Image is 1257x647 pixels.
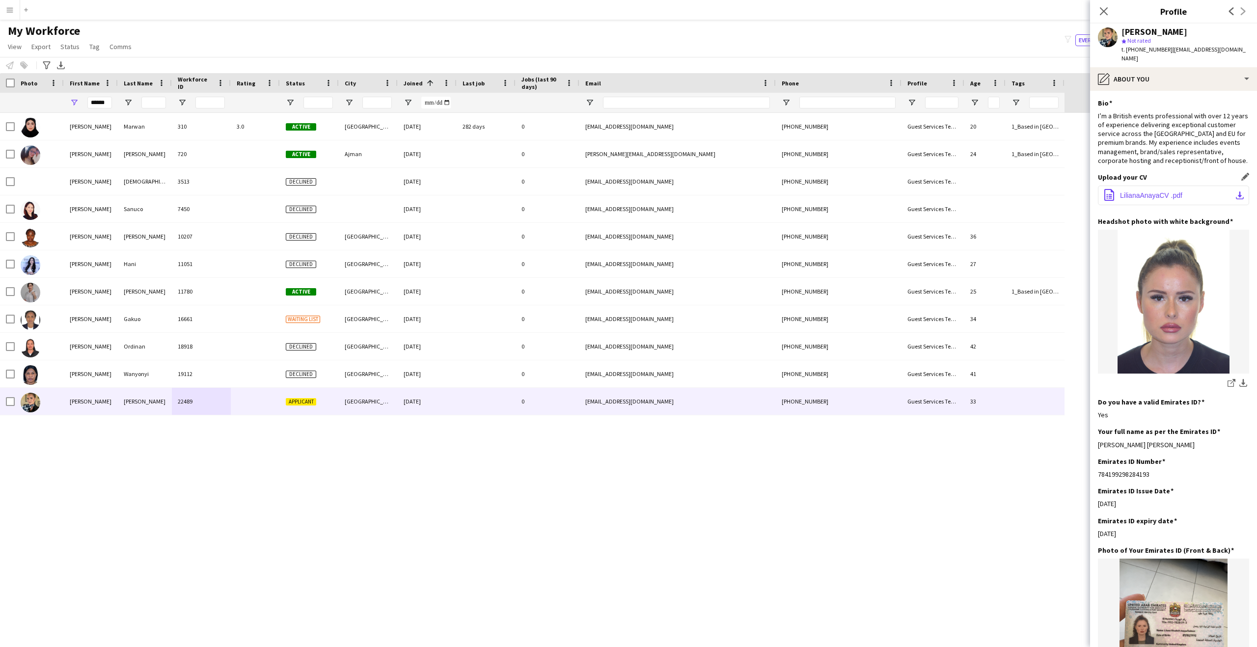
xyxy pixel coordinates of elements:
div: [GEOGRAPHIC_DATA] [339,333,398,360]
span: t. [PHONE_NUMBER] [1121,46,1173,53]
h3: Emirates ID Issue Date [1098,486,1174,495]
div: [DATE] [398,195,457,222]
div: [DATE] [398,305,457,332]
div: 784199298284193 [1098,470,1249,479]
div: [GEOGRAPHIC_DATA] [339,305,398,332]
span: Declined [286,178,316,186]
div: Guest Services Team [902,223,964,250]
div: [PHONE_NUMBER] [776,140,902,167]
div: [EMAIL_ADDRESS][DOMAIN_NAME] [579,168,776,195]
img: Lilian Albahry [21,283,40,302]
div: Wanyonyi [118,360,172,387]
div: [PERSON_NAME] [64,195,118,222]
div: 22489 [172,388,231,415]
div: [GEOGRAPHIC_DATA] [339,360,398,387]
app-action-btn: Advanced filters [41,59,53,71]
div: [PERSON_NAME] [64,305,118,332]
div: [DATE] [398,278,457,305]
div: 11780 [172,278,231,305]
div: 0 [516,305,579,332]
div: [DATE] [398,388,457,415]
input: Email Filter Input [603,97,770,108]
h3: Your full name as per the Emirates ID [1098,427,1220,436]
div: About you [1090,67,1257,91]
button: Open Filter Menu [970,98,979,107]
button: Open Filter Menu [404,98,412,107]
div: Guest Services Team [902,195,964,222]
div: 36 [964,223,1006,250]
span: Status [286,80,305,87]
span: Export [31,42,51,51]
div: Hani [118,250,172,277]
div: [PERSON_NAME] [1121,27,1187,36]
div: 11051 [172,250,231,277]
div: [PERSON_NAME][EMAIL_ADDRESS][DOMAIN_NAME] [579,140,776,167]
div: Sanuco [118,195,172,222]
div: 0 [516,250,579,277]
div: [PERSON_NAME] [64,388,118,415]
div: [PHONE_NUMBER] [776,305,902,332]
div: [GEOGRAPHIC_DATA] [339,278,398,305]
div: Guest Services Team [902,168,964,195]
input: Joined Filter Input [421,97,451,108]
span: LilianaAnayaCV .pdf [1120,191,1182,199]
div: [EMAIL_ADDRESS][DOMAIN_NAME] [579,113,776,140]
div: [PERSON_NAME] [118,388,172,415]
span: Active [286,151,316,158]
span: Last Name [124,80,153,87]
div: Guest Services Team [902,388,964,415]
h3: Headshot photo with white background [1098,217,1233,226]
div: 0 [516,278,579,305]
h3: Profile [1090,5,1257,18]
h3: Bio [1098,99,1112,108]
div: [PHONE_NUMBER] [776,168,902,195]
div: Ajman [339,140,398,167]
div: [EMAIL_ADDRESS][DOMAIN_NAME] [579,195,776,222]
span: | [EMAIL_ADDRESS][DOMAIN_NAME] [1121,46,1246,62]
div: I’m a British events professional with over 12 years of experience delivering exceptional custome... [1098,111,1249,165]
div: [DATE] [398,250,457,277]
div: 0 [516,140,579,167]
span: Email [585,80,601,87]
div: [PERSON_NAME] [64,278,118,305]
div: 282 days [457,113,516,140]
div: 0 [516,195,579,222]
div: [EMAIL_ADDRESS][DOMAIN_NAME] [579,278,776,305]
span: Joined [404,80,423,87]
span: Tags [1011,80,1025,87]
div: [PERSON_NAME] [64,168,118,195]
img: Lilian Marwan [21,118,40,137]
span: City [345,80,356,87]
h3: Emirates ID expiry date [1098,516,1177,525]
div: 7450 [172,195,231,222]
span: Comms [109,42,132,51]
button: Open Filter Menu [286,98,295,107]
div: 42 [964,333,1006,360]
div: 0 [516,113,579,140]
div: [DEMOGRAPHIC_DATA] [118,168,172,195]
h3: Upload your CV [1098,173,1147,182]
div: [DATE] [398,140,457,167]
button: Open Filter Menu [178,98,187,107]
input: Status Filter Input [303,97,333,108]
div: [GEOGRAPHIC_DATA] [339,113,398,140]
div: [PERSON_NAME] [64,333,118,360]
div: [DATE] [398,223,457,250]
div: [GEOGRAPHIC_DATA] [339,223,398,250]
button: Open Filter Menu [585,98,594,107]
div: [EMAIL_ADDRESS][DOMAIN_NAME] [579,333,776,360]
div: 0 [516,360,579,387]
div: Guest Services Team [902,113,964,140]
span: Declined [286,233,316,241]
div: 3513 [172,168,231,195]
div: Guest Services Team [902,140,964,167]
span: Jobs (last 90 days) [521,76,562,90]
div: [DATE] [398,333,457,360]
h3: Emirates ID Number [1098,457,1165,466]
div: [PERSON_NAME] [PERSON_NAME] [1098,440,1249,449]
div: 18918 [172,333,231,360]
div: [PHONE_NUMBER] [776,250,902,277]
input: First Name Filter Input [87,97,112,108]
div: Ordinan [118,333,172,360]
a: Status [56,40,83,53]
